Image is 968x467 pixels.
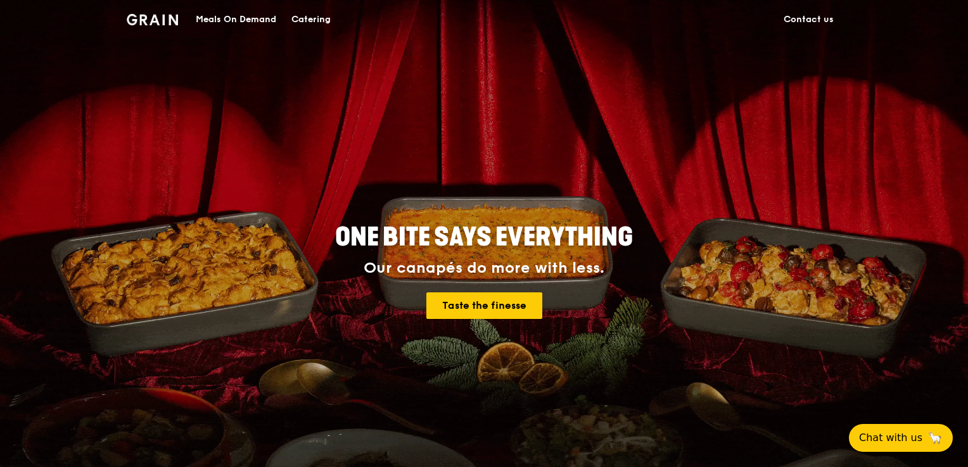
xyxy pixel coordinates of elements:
button: Chat with us🦙 [849,424,953,452]
div: Our canapés do more with less. [256,259,712,277]
span: ONE BITE SAYS EVERYTHING [335,222,633,252]
a: Contact us [776,1,841,39]
span: 🦙 [927,430,943,445]
div: Catering [291,1,331,39]
span: Chat with us [859,430,922,445]
a: Catering [284,1,338,39]
a: Taste the finesse [426,292,542,319]
div: Meals On Demand [196,1,276,39]
img: Grain [127,14,178,25]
